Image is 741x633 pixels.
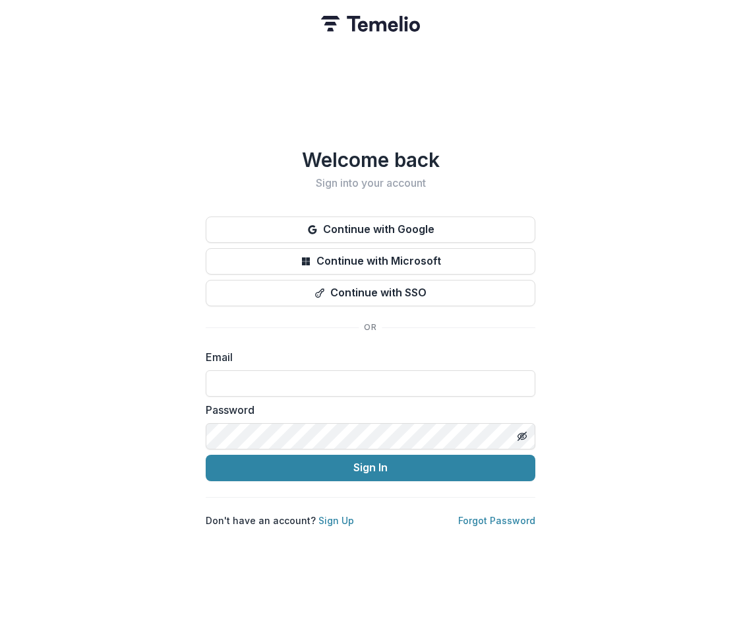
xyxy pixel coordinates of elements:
h1: Welcome back [206,148,535,172]
label: Email [206,349,527,365]
label: Password [206,402,527,418]
p: Don't have an account? [206,514,354,527]
img: Temelio [321,16,420,32]
h2: Sign into your account [206,177,535,189]
button: Continue with SSO [206,280,535,306]
button: Continue with Microsoft [206,248,535,275]
button: Toggle password visibility [512,426,533,447]
button: Sign In [206,455,535,481]
a: Forgot Password [458,515,535,526]
button: Continue with Google [206,217,535,243]
a: Sign Up [318,515,354,526]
